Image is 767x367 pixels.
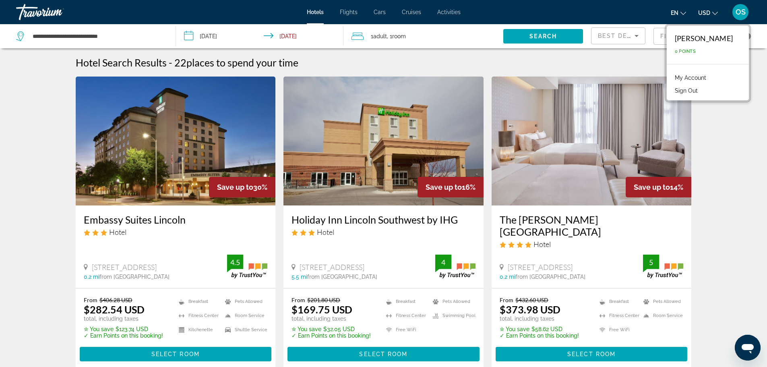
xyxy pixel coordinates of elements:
a: Activities [437,9,461,15]
li: Kitchenette [175,325,221,335]
span: Room [392,33,406,39]
ins: $373.98 USD [500,303,560,315]
span: 0.2 mi [500,274,515,280]
a: Select Room [496,349,688,358]
button: Change currency [698,7,718,19]
li: Room Service [639,311,683,321]
div: 16% [418,177,484,197]
li: Breakfast [382,297,429,307]
div: 14% [626,177,691,197]
span: Select Room [567,351,616,357]
button: User Menu [730,4,751,21]
h2: 22 [174,56,298,68]
li: Fitness Center [595,311,639,321]
del: $201.80 USD [307,297,340,303]
li: Fitness Center [382,311,429,321]
span: From [292,297,305,303]
span: Select Room [359,351,407,357]
li: Room Service [221,311,267,321]
a: Holiday Inn Lincoln Southwest by IHG [292,214,475,226]
div: 4 star Hotel [500,240,684,249]
button: Filter [653,27,708,45]
div: 5 [643,257,659,267]
span: USD [698,10,710,16]
span: [STREET_ADDRESS] [508,263,573,272]
span: 0.2 mi [84,274,99,280]
div: 4 [435,257,451,267]
span: 1 [371,31,387,42]
button: Change language [671,7,686,19]
button: Sign Out [671,85,702,96]
p: total, including taxes [292,315,371,322]
a: Embassy Suites Lincoln [84,214,268,226]
span: 5.5 mi [292,274,307,280]
li: Breakfast [595,297,639,307]
a: Hotel image [492,77,692,205]
span: en [671,10,678,16]
span: ✮ You save [84,326,114,332]
del: $432.60 USD [515,297,548,303]
span: Hotels [307,9,324,15]
ins: $282.54 USD [84,303,145,315]
p: ✓ Earn Points on this booking! [500,332,579,339]
span: Select Room [151,351,200,357]
li: Free WiFi [595,325,639,335]
span: From [84,297,97,303]
span: ✮ You save [500,326,529,332]
a: Cruises [402,9,421,15]
span: ✮ You save [292,326,321,332]
span: OS [736,8,746,16]
button: Select Room [496,347,688,361]
del: $406.28 USD [99,297,132,303]
p: $58.62 USD [500,326,579,332]
p: total, including taxes [500,315,579,322]
span: Save up to [426,183,462,191]
a: Select Room [80,349,272,358]
iframe: Button to launch messaging window [735,335,761,361]
div: [PERSON_NAME] [675,34,733,43]
img: Hotel image [283,77,484,205]
span: [STREET_ADDRESS] [300,263,364,272]
h1: Hotel Search Results [76,56,167,68]
div: 3 star Hotel [292,228,475,236]
div: 4.5 [227,257,243,267]
span: from [GEOGRAPHIC_DATA] [307,274,377,280]
span: 0 Points [675,49,696,54]
li: Shuttle Service [221,325,267,335]
span: Save up to [634,183,670,191]
img: trustyou-badge.svg [435,255,475,278]
img: Hotel image [76,77,276,205]
span: , 1 [387,31,406,42]
span: Cars [374,9,386,15]
span: - [169,56,172,68]
a: My Account [671,73,710,83]
span: Hotel [317,228,334,236]
p: ✓ Earn Points on this booking! [84,332,163,339]
h3: The [PERSON_NAME][GEOGRAPHIC_DATA] [500,214,684,238]
span: Hotel [109,228,126,236]
li: Fitness Center [175,311,221,321]
span: Search [529,33,557,39]
a: Flights [340,9,358,15]
button: Search [503,29,583,44]
a: Select Room [287,349,480,358]
button: Travelers: 1 adult, 0 children [343,24,503,48]
li: Breakfast [175,297,221,307]
p: total, including taxes [84,315,163,322]
mat-select: Sort by [598,31,639,41]
span: places to spend your time [186,56,298,68]
button: Select Room [287,347,480,361]
span: Save up to [217,183,253,191]
span: from [GEOGRAPHIC_DATA] [515,274,585,280]
p: ✓ Earn Points on this booking! [292,332,371,339]
a: Travorium [16,2,97,23]
img: trustyou-badge.svg [227,255,267,278]
li: Free WiFi [382,325,429,335]
div: 3 star Hotel [84,228,268,236]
